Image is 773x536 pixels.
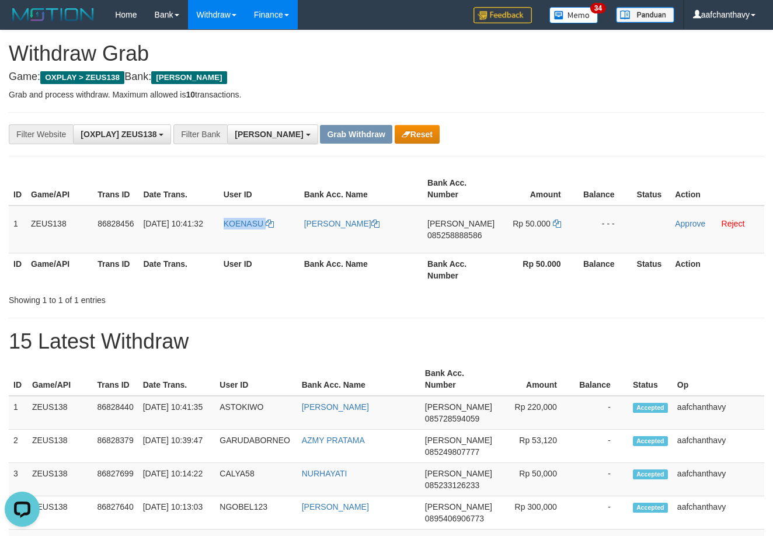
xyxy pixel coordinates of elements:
[722,219,745,228] a: Reject
[215,430,297,463] td: GARUDABORNEO
[304,219,379,228] a: [PERSON_NAME]
[9,363,27,396] th: ID
[616,7,674,23] img: panduan.png
[9,290,314,306] div: Showing 1 to 1 of 1 entries
[425,481,479,490] span: Copy 085233126233 to clipboard
[27,430,92,463] td: ZEUS138
[40,71,124,84] span: OXPLAY > ZEUS138
[497,463,574,496] td: Rp 50,000
[27,396,92,430] td: ZEUS138
[673,496,764,530] td: aafchanthavy
[633,469,668,479] span: Accepted
[425,414,479,423] span: Copy 085728594059 to clipboard
[633,503,668,513] span: Accepted
[425,514,484,523] span: Copy 0895406906773 to clipboard
[219,253,300,286] th: User ID
[151,71,227,84] span: [PERSON_NAME]
[27,496,92,530] td: ZEUS138
[92,363,138,396] th: Trans ID
[590,3,606,13] span: 34
[423,253,499,286] th: Bank Acc. Number
[574,430,628,463] td: -
[138,496,215,530] td: [DATE] 10:13:03
[27,363,92,396] th: Game/API
[497,363,574,396] th: Amount
[215,496,297,530] td: NGOBEL123
[425,402,492,412] span: [PERSON_NAME]
[26,206,93,253] td: ZEUS138
[9,396,27,430] td: 1
[579,206,632,253] td: - - -
[673,463,764,496] td: aafchanthavy
[215,463,297,496] td: CALYA58
[427,219,495,228] span: [PERSON_NAME]
[423,172,499,206] th: Bank Acc. Number
[9,71,764,83] h4: Game: Bank:
[302,502,369,511] a: [PERSON_NAME]
[579,172,632,206] th: Balance
[92,430,138,463] td: 86828379
[633,436,668,446] span: Accepted
[420,363,497,396] th: Bank Acc. Number
[553,219,561,228] a: Copy 50000 to clipboard
[395,125,440,144] button: Reset
[215,363,297,396] th: User ID
[675,219,705,228] a: Approve
[9,330,764,353] h1: 15 Latest Withdraw
[93,172,138,206] th: Trans ID
[93,253,138,286] th: Trans ID
[9,42,764,65] h1: Withdraw Grab
[302,469,347,478] a: NURHAYATI
[138,253,218,286] th: Date Trans.
[73,124,171,144] button: [OXPLAY] ZEUS138
[427,231,482,240] span: Copy 085258888586 to clipboard
[92,496,138,530] td: 86827640
[215,396,297,430] td: ASTOKIWO
[300,172,423,206] th: Bank Acc. Name
[632,253,671,286] th: Status
[81,130,156,139] span: [OXPLAY] ZEUS138
[224,219,263,228] span: KOENASU
[138,363,215,396] th: Date Trans.
[425,502,492,511] span: [PERSON_NAME]
[633,403,668,413] span: Accepted
[173,124,227,144] div: Filter Bank
[579,253,632,286] th: Balance
[425,469,492,478] span: [PERSON_NAME]
[497,496,574,530] td: Rp 300,000
[473,7,532,23] img: Feedback.jpg
[499,172,578,206] th: Amount
[632,172,671,206] th: Status
[673,430,764,463] td: aafchanthavy
[670,172,764,206] th: Action
[574,463,628,496] td: -
[628,363,673,396] th: Status
[235,130,303,139] span: [PERSON_NAME]
[673,396,764,430] td: aafchanthavy
[297,363,420,396] th: Bank Acc. Name
[425,447,479,457] span: Copy 085249807777 to clipboard
[574,496,628,530] td: -
[9,6,98,23] img: MOTION_logo.png
[302,436,365,445] a: AZMY PRATAMA
[219,172,300,206] th: User ID
[9,89,764,100] p: Grab and process withdraw. Maximum allowed is transactions.
[9,124,73,144] div: Filter Website
[549,7,598,23] img: Button%20Memo.svg
[9,172,26,206] th: ID
[92,396,138,430] td: 86828440
[26,172,93,206] th: Game/API
[497,430,574,463] td: Rp 53,120
[9,253,26,286] th: ID
[497,396,574,430] td: Rp 220,000
[138,430,215,463] td: [DATE] 10:39:47
[138,172,218,206] th: Date Trans.
[499,253,578,286] th: Rp 50.000
[670,253,764,286] th: Action
[138,463,215,496] td: [DATE] 10:14:22
[300,253,423,286] th: Bank Acc. Name
[425,436,492,445] span: [PERSON_NAME]
[574,396,628,430] td: -
[27,463,92,496] td: ZEUS138
[26,253,93,286] th: Game/API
